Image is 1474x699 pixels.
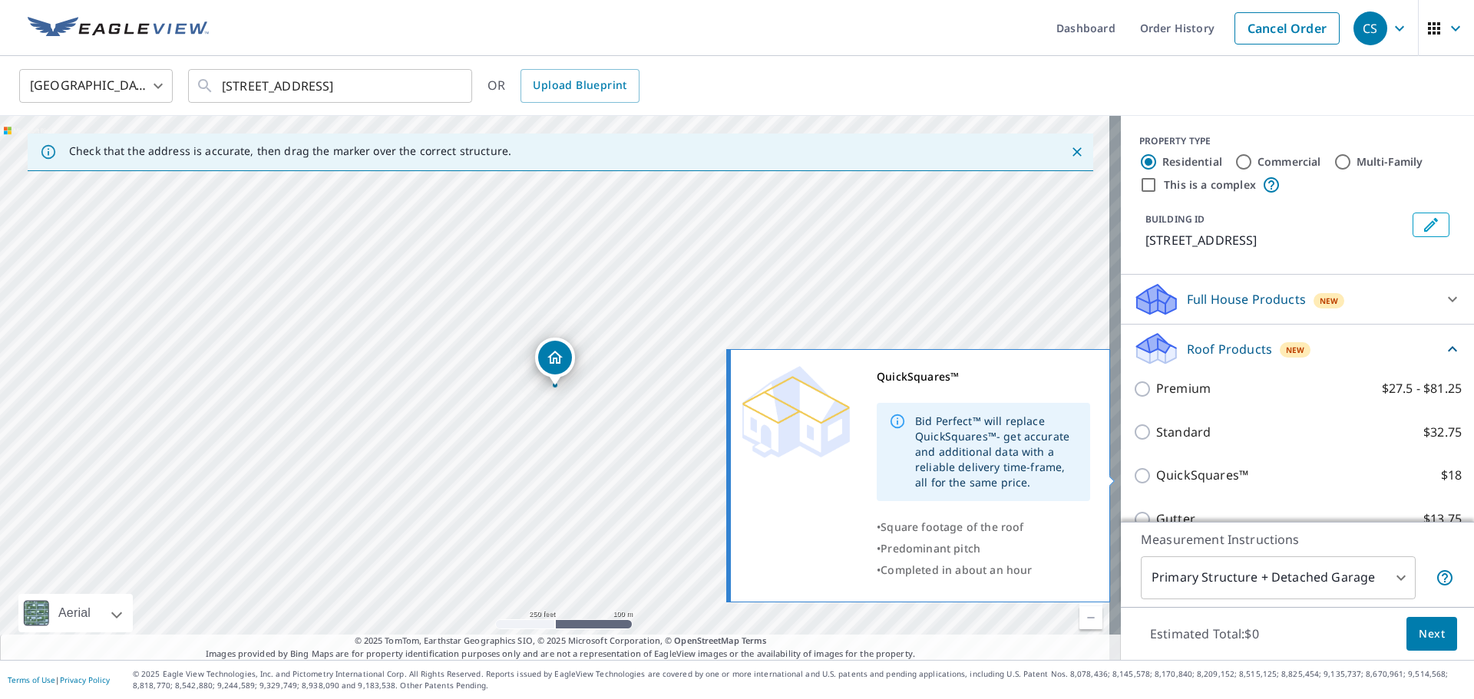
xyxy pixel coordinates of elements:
[1139,134,1456,148] div: PROPERTY TYPE
[19,64,173,107] div: [GEOGRAPHIC_DATA]
[1067,142,1087,162] button: Close
[28,17,209,40] img: EV Logo
[1234,12,1340,45] a: Cancel Order
[1441,466,1462,485] p: $18
[881,562,1032,577] span: Completed in about an hour
[1353,12,1387,45] div: CS
[1286,344,1305,356] span: New
[915,407,1078,496] div: Bid Perfect™ will replace QuickSquares™- get accurate and additional data with a reliable deliver...
[60,674,110,685] a: Privacy Policy
[1141,556,1416,599] div: Primary Structure + Detached Garage
[877,559,1090,581] div: •
[881,519,1023,534] span: Square footage of the roof
[1145,231,1406,249] p: [STREET_ADDRESS]
[533,76,626,95] span: Upload Blueprint
[742,635,767,646] a: Terms
[1156,466,1248,485] p: QuickSquares™
[535,338,575,385] div: Dropped pin, building 1, Residential property, 10 Crooked Creek Ct Roanoke, TX 76262
[1320,295,1339,307] span: New
[1357,154,1423,170] label: Multi-Family
[133,668,1466,691] p: © 2025 Eagle View Technologies, Inc. and Pictometry International Corp. All Rights Reserved. Repo...
[1164,177,1256,193] label: This is a complex
[521,69,639,103] a: Upload Blueprint
[1141,530,1454,549] p: Measurement Instructions
[742,366,850,458] img: Premium
[877,366,1090,387] div: QuickSquares™
[1156,423,1211,442] p: Standard
[69,144,511,158] p: Check that the address is accurate, then drag the marker over the correct structure.
[877,516,1090,538] div: •
[18,594,133,632] div: Aerial
[1436,569,1454,587] span: Your report will include the primary structure and a detached garage if one exists.
[1419,625,1445,644] span: Next
[1187,290,1306,308] p: Full House Products
[1133,281,1462,318] div: Full House ProductsNew
[1156,379,1211,398] p: Premium
[1406,617,1457,651] button: Next
[877,538,1090,559] div: •
[355,635,767,648] span: © 2025 TomTom, Earthstar Geographics SIO, © 2025 Microsoft Corporation, ©
[1413,213,1449,237] button: Edit building 1
[881,541,980,556] span: Predominant pitch
[1138,617,1271,651] p: Estimated Total: $0
[1382,379,1462,398] p: $27.5 - $81.25
[1162,154,1222,170] label: Residential
[1133,331,1462,367] div: Roof ProductsNew
[1079,606,1102,629] a: Current Level 17, Zoom Out
[8,675,110,684] p: |
[1258,154,1321,170] label: Commercial
[54,594,95,632] div: Aerial
[1187,340,1272,358] p: Roof Products
[8,674,55,685] a: Terms of Use
[1423,423,1462,442] p: $32.75
[674,635,739,646] a: OpenStreetMap
[222,64,441,107] input: Search by address or latitude-longitude
[1156,509,1195,529] p: Gutter
[1145,213,1205,226] p: BUILDING ID
[487,69,640,103] div: OR
[1423,509,1462,529] p: $13.75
